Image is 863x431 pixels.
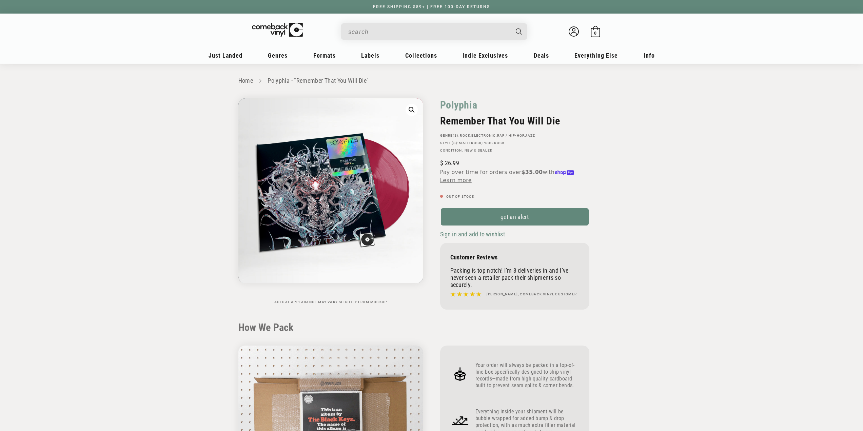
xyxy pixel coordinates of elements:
[487,292,577,297] h4: [PERSON_NAME], Comeback Vinyl customer
[440,159,443,166] span: $
[238,300,423,304] p: Actual appearance may vary slightly from mockup
[534,52,549,59] span: Deals
[459,141,482,145] a: Math Rock
[450,254,579,261] p: Customer Reviews
[574,52,618,59] span: Everything Else
[238,76,625,86] nav: breadcrumbs
[440,231,505,238] span: Sign in and add to wishlist
[440,98,477,112] a: Polyphia
[209,52,242,59] span: Just Landed
[475,362,579,389] p: Your order will always be packed in a top-of-line box specifically designed to ship vinyl records...
[460,134,470,137] a: Rock
[440,115,589,127] h2: Remember That You Will Die
[594,31,596,36] span: 0
[525,134,535,137] a: Jazz
[313,52,336,59] span: Formats
[483,141,505,145] a: Prog Rock
[497,134,524,137] a: Rap / Hip-Hop
[366,4,497,9] a: FREE SHIPPING $89+ | FREE 100-DAY RETURNS
[440,195,589,199] p: Out of stock
[450,290,482,299] img: star5.svg
[440,159,459,166] span: 26.99
[238,98,423,304] media-gallery: Gallery Viewer
[510,23,528,40] button: Search
[440,230,507,238] button: Sign in and add to wishlist
[644,52,655,59] span: Info
[440,149,589,153] p: Condition: New & Sealed
[450,411,470,430] img: Frame_4_1.png
[450,267,579,288] p: Packing is top notch! I'm 3 deliveries in and I've never seen a retailer pack their shipments so ...
[463,52,508,59] span: Indie Exclusives
[238,77,253,84] a: Home
[348,25,509,39] input: search
[361,52,379,59] span: Labels
[471,134,496,137] a: Electronic
[440,141,589,145] p: STYLE(S): ,
[268,52,288,59] span: Genres
[238,321,625,334] h2: How We Pack
[440,208,589,226] a: get an alert
[268,77,369,84] a: Polyphia - "Remember That You Will Die"
[405,52,437,59] span: Collections
[450,364,470,384] img: Frame_4.png
[341,23,527,40] div: Search
[440,134,589,138] p: GENRE(S): , , ,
